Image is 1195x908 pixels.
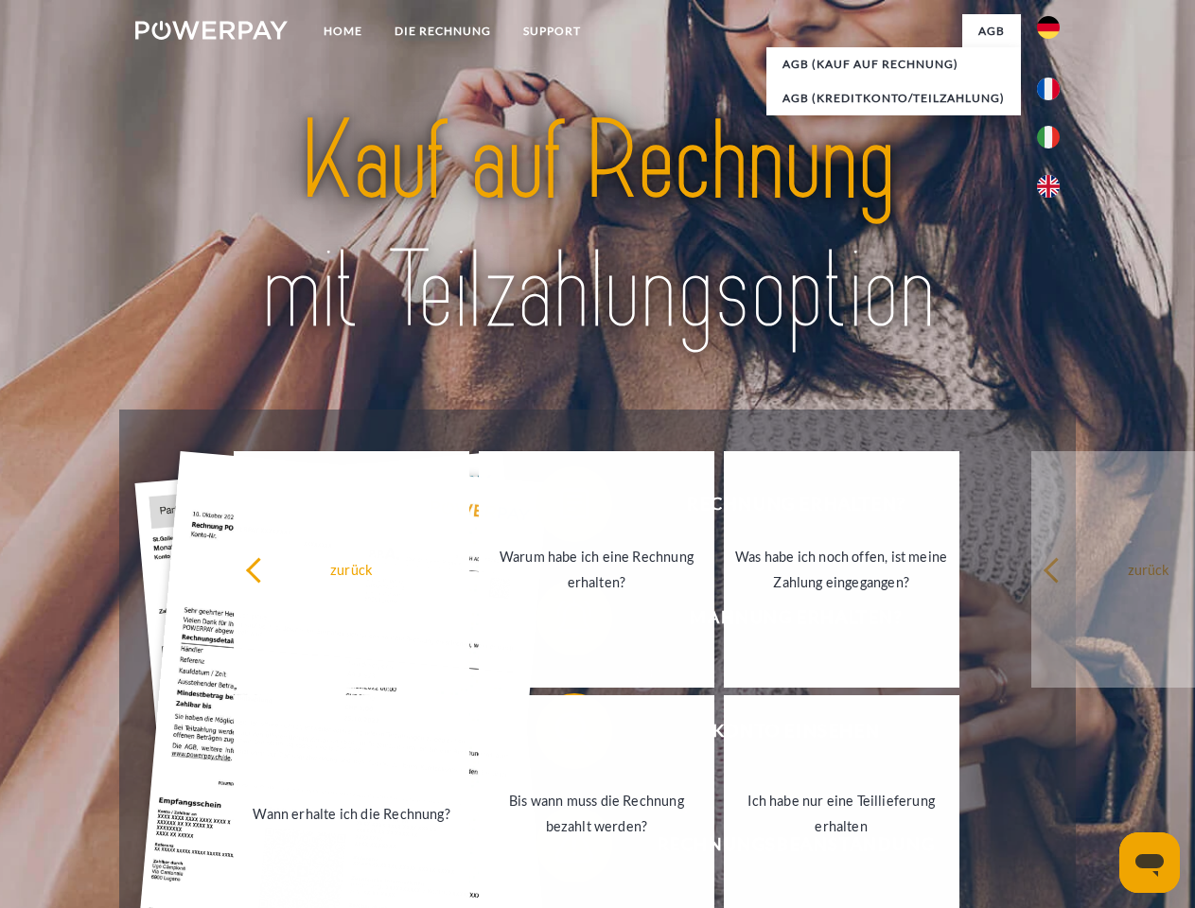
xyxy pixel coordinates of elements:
[766,47,1021,81] a: AGB (Kauf auf Rechnung)
[490,788,703,839] div: Bis wann muss die Rechnung bezahlt werden?
[378,14,507,48] a: DIE RECHNUNG
[1037,78,1060,100] img: fr
[1037,126,1060,148] img: it
[245,800,458,826] div: Wann erhalte ich die Rechnung?
[1037,175,1060,198] img: en
[181,91,1014,362] img: title-powerpay_de.svg
[308,14,378,48] a: Home
[245,556,458,582] div: zurück
[724,451,959,688] a: Was habe ich noch offen, ist meine Zahlung eingegangen?
[962,14,1021,48] a: agb
[507,14,597,48] a: SUPPORT
[735,788,948,839] div: Ich habe nur eine Teillieferung erhalten
[490,544,703,595] div: Warum habe ich eine Rechnung erhalten?
[1119,832,1180,893] iframe: Schaltfläche zum Öffnen des Messaging-Fensters
[766,81,1021,115] a: AGB (Kreditkonto/Teilzahlung)
[135,21,288,40] img: logo-powerpay-white.svg
[735,544,948,595] div: Was habe ich noch offen, ist meine Zahlung eingegangen?
[1037,16,1060,39] img: de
